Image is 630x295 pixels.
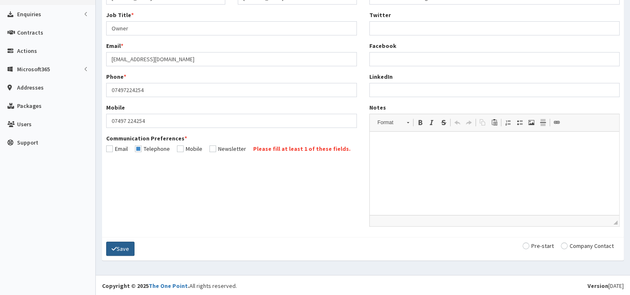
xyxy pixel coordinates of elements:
iframe: Rich Text Editor, notes [370,132,620,215]
span: Microsoft365 [17,65,50,73]
span: Format [374,117,403,128]
label: Telephone [135,146,170,152]
span: Users [17,120,32,128]
span: Packages [17,102,42,110]
label: Email [106,42,123,50]
label: Twitter [369,11,391,19]
a: Bold (Ctrl+B) [414,117,426,128]
label: Newsletter [209,146,246,152]
a: Copy (Ctrl+C) [477,117,488,128]
label: Mobile [177,146,202,152]
label: Pre-start [523,243,554,249]
b: Version [588,282,608,290]
a: Insert Horizontal Line [537,117,549,128]
button: Save [106,242,134,256]
strong: Copyright © 2025 . [102,282,189,290]
label: Mobile [106,103,125,112]
a: Insert/Remove Numbered List [502,117,514,128]
label: Communication Preferences [106,134,187,142]
label: Facebook [369,42,396,50]
label: Please fill at least 1 of these fields. [253,145,351,153]
a: Paste (Ctrl+V) [488,117,500,128]
span: Addresses [17,84,44,91]
a: Strike Through [438,117,449,128]
span: Actions [17,47,37,55]
span: Enquiries [17,10,41,18]
a: Italic (Ctrl+I) [426,117,438,128]
span: Support [17,139,38,146]
a: Format [373,117,413,128]
label: Phone [106,72,126,81]
a: Image [525,117,537,128]
span: Contracts [17,29,43,36]
span: Drag to resize [613,220,618,225]
label: Job Title [106,11,134,19]
a: Insert/Remove Bulleted List [514,117,525,128]
label: Notes [369,103,386,112]
a: Undo (Ctrl+Z) [451,117,463,128]
a: Link (Ctrl+L) [551,117,563,128]
label: Company Contact [561,243,614,249]
label: Email [106,146,128,152]
div: [DATE] [588,282,624,290]
a: Redo (Ctrl+Y) [463,117,475,128]
a: The One Point [149,282,188,290]
label: LinkedIn [369,72,393,81]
